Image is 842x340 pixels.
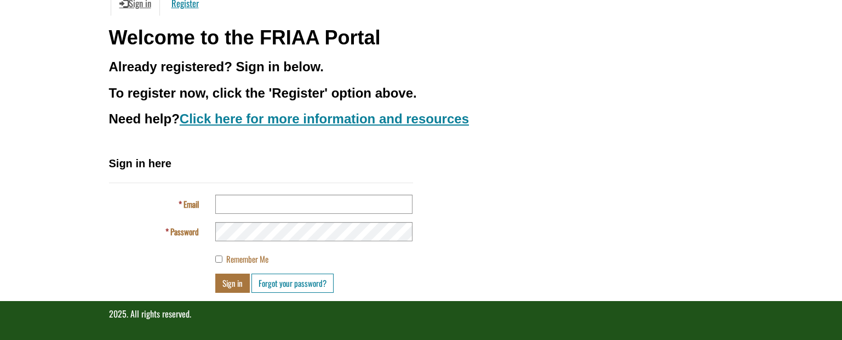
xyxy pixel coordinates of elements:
[109,27,734,49] h1: Welcome to the FRIAA Portal
[109,112,734,126] h3: Need help?
[251,274,334,293] a: Forgot your password?
[109,308,734,320] p: 2025
[109,60,734,74] h3: Already registered? Sign in below.
[226,253,268,265] span: Remember Me
[109,86,734,100] h3: To register now, click the 'Register' option above.
[180,111,469,126] a: Click here for more information and resources
[215,274,250,293] button: Sign in
[127,307,191,320] span: . All rights reserved.
[170,225,199,237] span: Password
[215,256,222,263] input: Remember Me
[109,157,171,169] span: Sign in here
[184,198,199,210] span: Email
